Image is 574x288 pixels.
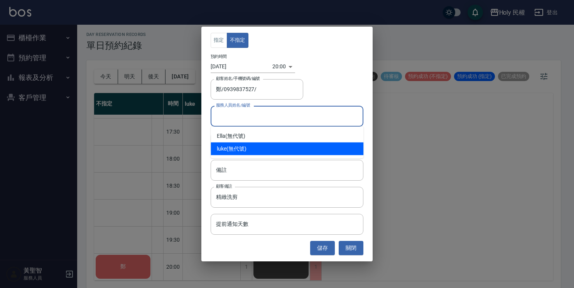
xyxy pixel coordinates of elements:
span: luke [217,145,226,153]
button: 關閉 [339,241,363,255]
label: 顧客備註 [216,183,232,189]
div: (無代號) [211,130,363,142]
div: 20:00 [272,60,286,73]
button: 不指定 [227,33,248,48]
label: 顧客姓名/手機號碼/編號 [216,76,260,81]
button: 指定 [211,33,227,48]
label: 預約時間 [211,54,227,59]
label: 服務人員姓名/編號 [216,102,250,108]
button: 儲存 [310,241,335,255]
div: (無代號) [211,142,363,155]
span: Ella [217,132,225,140]
input: Choose date, selected date is 2025-08-20 [211,60,272,73]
